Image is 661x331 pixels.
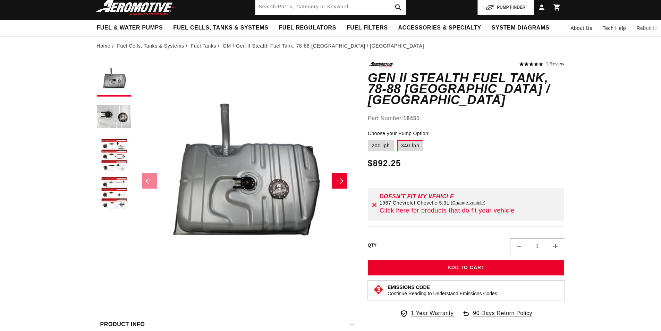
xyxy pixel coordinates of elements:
[368,114,565,123] div: Part Number:
[97,62,354,300] media-gallery: Gallery Viewer
[168,20,273,36] summary: Fuel Cells, Tanks & Systems
[191,42,216,50] a: Fuel Tanks
[97,100,132,135] button: Load image 2 in gallery view
[97,24,163,32] span: Fuel & Water Pumps
[368,260,565,275] button: Add to Cart
[636,24,657,32] span: Rebuilds
[368,130,430,137] legend: Choose your Pump Option:
[388,290,497,297] p: Continue Reading to Understand Emissions Codes
[332,173,347,189] button: Slide right
[368,242,377,248] label: QTY
[368,140,394,151] label: 200 lph
[380,194,560,199] div: Doesn't fit my vehicle
[462,309,532,325] a: 90 Days Return Policy
[97,42,111,50] a: Home
[388,284,430,290] strong: Emissions Code
[603,24,626,32] span: Tech Help
[400,309,454,318] a: 1 Year Warranty
[486,20,554,36] summary: System Diagrams
[173,24,268,32] span: Fuel Cells, Tanks & Systems
[492,24,549,32] span: System Diagrams
[236,42,424,50] li: Gen II Stealth Fuel Tank, 78-88 [GEOGRAPHIC_DATA] / [GEOGRAPHIC_DATA]
[380,207,515,214] a: Click here for products that do fit your vehicle
[223,42,231,50] a: GM
[368,157,401,169] span: $892.25
[393,20,486,36] summary: Accessories & Specialty
[397,140,423,151] label: 340 lph
[368,73,565,106] h1: Gen II Stealth Fuel Tank, 78-88 [GEOGRAPHIC_DATA] / [GEOGRAPHIC_DATA]
[546,62,564,67] a: 1 reviews
[473,309,532,325] span: 90 Days Return Policy
[117,42,189,50] li: Fuel Cells, Tanks & Systems
[380,200,449,206] span: 1967 Chevrolet Chevelle 5.3L
[92,20,168,36] summary: Fuel & Water Pumps
[565,20,597,36] a: About Us
[347,24,388,32] span: Fuel Filters
[97,42,565,50] nav: breadcrumbs
[451,200,485,206] a: Change vehicle
[142,173,157,189] button: Slide left
[279,24,336,32] span: Fuel Regulators
[598,20,632,36] summary: Tech Help
[388,284,497,297] button: Emissions CodeContinue Reading to Understand Emissions Codes
[273,20,341,36] summary: Fuel Regulators
[97,176,132,211] button: Load image 4 in gallery view
[403,115,420,121] strong: 18451
[373,284,384,295] img: Emissions code
[97,138,132,173] button: Load image 3 in gallery view
[570,25,592,31] span: About Us
[411,309,454,318] span: 1 Year Warranty
[341,20,393,36] summary: Fuel Filters
[398,24,481,32] span: Accessories & Specialty
[100,320,145,329] h2: Product Info
[97,62,132,97] button: Load image 1 in gallery view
